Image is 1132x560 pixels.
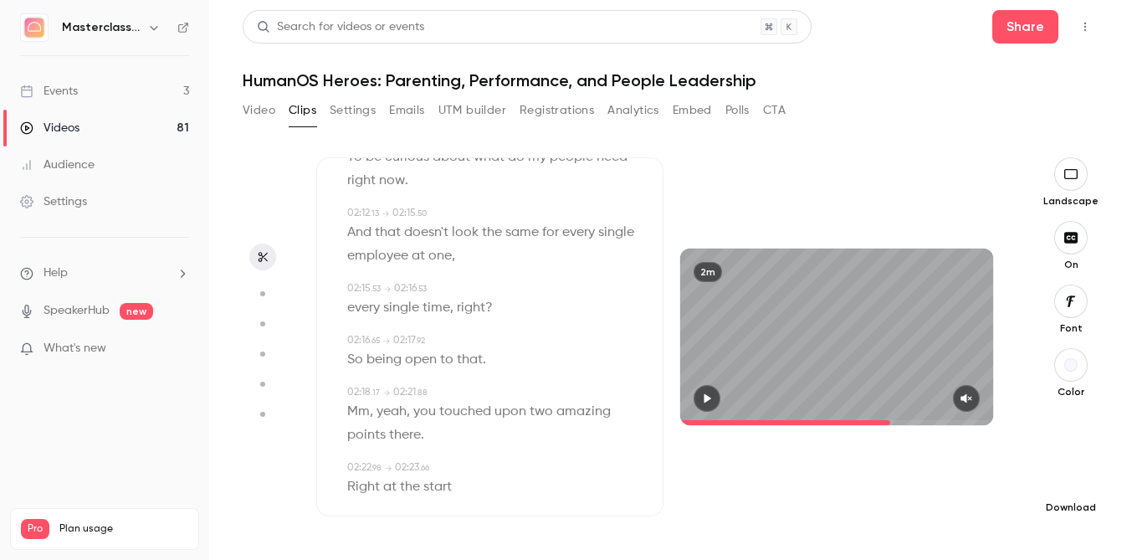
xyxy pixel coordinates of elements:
[383,387,390,399] span: →
[673,97,712,124] button: Embed
[389,97,424,124] button: Emails
[330,97,376,124] button: Settings
[416,388,428,397] span: . 88
[530,400,553,424] span: two
[457,296,485,320] span: right
[383,475,397,499] span: at
[393,388,416,398] span: 02:21
[289,97,316,124] button: Clips
[407,400,410,424] span: ,
[379,169,405,193] span: now
[392,208,416,218] span: 02:15
[423,475,452,499] span: start
[44,302,110,320] a: SpeakerHub
[366,348,402,372] span: being
[482,221,502,244] span: the
[59,522,188,536] span: Plan usage
[404,221,448,244] span: doesn't
[347,221,371,244] span: And
[416,337,425,345] span: . 92
[120,303,153,320] span: new
[370,400,373,424] span: ,
[347,296,380,320] span: every
[347,284,371,294] span: 02:15
[20,83,78,100] div: Events
[556,400,611,424] span: amazing
[44,265,68,282] span: Help
[347,348,363,372] span: So
[1044,501,1098,514] p: Download
[395,463,419,473] span: 02:23
[485,296,493,320] span: ?
[347,208,370,218] span: 02:12
[405,169,408,193] span: .
[438,97,506,124] button: UTM builder
[393,336,416,346] span: 02:17
[423,296,450,320] span: time
[452,221,479,244] span: look
[992,10,1058,44] button: Share
[494,400,526,424] span: upon
[370,337,380,345] span: . 65
[347,463,371,473] span: 02:22
[1072,13,1099,40] button: Top Bar Actions
[1043,194,1099,208] p: Landscape
[347,169,376,193] span: right
[375,221,401,244] span: that
[763,97,786,124] button: CTA
[21,14,48,41] img: Masterclass Channel
[413,400,436,424] span: you
[62,19,141,36] h6: Masterclass Channel
[371,388,380,397] span: . 17
[21,519,49,539] span: Pro
[257,18,424,36] div: Search for videos or events
[562,221,595,244] span: every
[428,244,452,268] span: one
[439,400,491,424] span: touched
[347,336,370,346] span: 02:16
[382,208,389,220] span: →
[20,265,189,282] li: help-dropdown-opener
[1044,321,1098,335] p: Font
[347,400,370,424] span: Mm
[440,348,453,372] span: to
[1044,258,1098,271] p: On
[20,193,87,210] div: Settings
[394,284,417,294] span: 02:16
[383,335,390,347] span: →
[383,296,419,320] span: single
[243,70,1099,90] h1: HumanOS Heroes: Parenting, Performance, and People Leadership
[416,209,427,218] span: . 50
[520,97,594,124] button: Registrations
[371,464,382,472] span: . 98
[1044,385,1098,398] p: Color
[389,424,421,447] span: there
[243,97,275,124] button: Video
[20,157,95,173] div: Audience
[607,97,659,124] button: Analytics
[347,475,380,499] span: Right
[694,262,722,282] div: 2m
[419,464,429,472] span: . 66
[347,244,408,268] span: employee
[412,244,425,268] span: at
[347,388,371,398] span: 02:18
[347,424,386,447] span: points
[421,424,424,447] span: .
[169,342,189,357] iframe: Noticeable Trigger
[371,285,381,293] span: . 53
[384,283,391,295] span: →
[452,244,455,268] span: ,
[370,209,379,218] span: . 13
[457,348,483,372] span: that
[483,348,486,372] span: .
[20,120,79,136] div: Videos
[417,285,427,293] span: . 53
[405,348,437,372] span: open
[542,221,559,244] span: for
[598,221,634,244] span: single
[725,97,750,124] button: Polls
[505,221,539,244] span: same
[400,475,420,499] span: the
[376,400,407,424] span: yeah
